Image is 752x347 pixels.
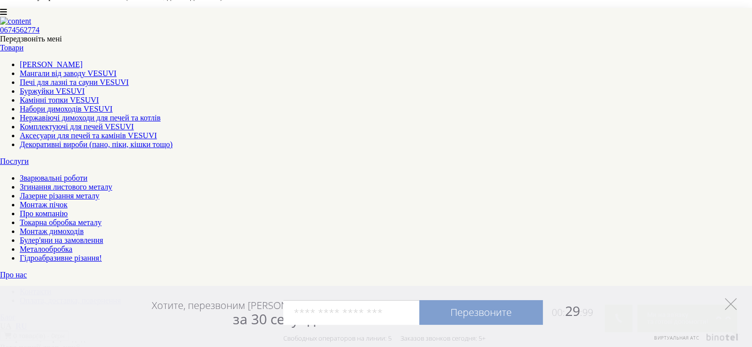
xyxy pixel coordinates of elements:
a: Лазерне різання металу [20,192,99,200]
span: :99 [580,306,593,319]
a: Буржуйки VESUVI [20,87,85,95]
a: Печі для лазні та сауни VESUVI [20,78,129,86]
a: Перезвоните [419,300,543,325]
a: Набори димоходів VESUVI [20,105,113,113]
a: Мангали від заводу VESUVI [20,69,117,77]
a: Аксесуари для печей та камінів VESUVI [20,131,157,140]
a: Булер'яни на замовлення [20,236,103,244]
a: Зварювальні роботи [20,174,88,182]
span: 00: [552,306,565,319]
a: Монтаж пічок [20,200,68,209]
span: за 30 секунд? [233,309,321,328]
a: [PERSON_NAME] [20,60,83,69]
span: 29 [543,302,593,320]
a: Гідроабразивне різання! [20,254,102,262]
a: Про компанію [20,209,68,218]
span: Виртуальная АТС [654,335,700,341]
div: Свободных операторов на линии: 5 Заказов звонков сегодня: 5+ [283,334,486,342]
a: Виртуальная АТС [648,334,740,347]
a: Згинання листового металу [20,183,112,191]
a: Монтаж димоходів [20,227,84,235]
a: Камінні топки VESUVI [20,96,99,104]
a: Металообробка [20,245,72,253]
a: Декоративні вироби (пано, піки, кішки тощо) [20,140,173,149]
a: Токарна обробка металу [20,218,101,227]
div: Хотите, перезвоним [PERSON_NAME] [152,299,321,327]
a: Комплектуючі для печей VESUVI [20,122,134,131]
a: Нержавіючі димоходи для печей та котлів [20,114,161,122]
